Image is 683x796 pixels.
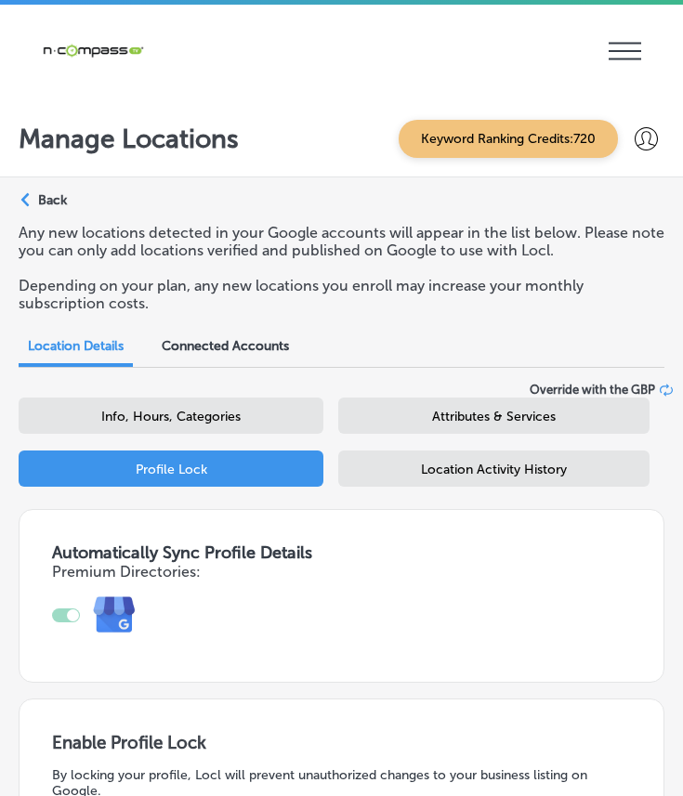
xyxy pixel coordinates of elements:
[80,581,150,650] img: e7ababfa220611ac49bdb491a11684a6.png
[421,462,567,477] span: Location Activity History
[42,42,144,59] img: 660ab0bf-5cc7-4cb8-ba1c-48b5ae0f18e60NCTV_CLogo_TV_Black_-500x88.png
[530,383,655,397] span: Override with the GBP
[52,563,632,581] h4: Premium Directories:
[52,542,632,563] h3: Automatically Sync Profile Details
[101,409,241,424] span: Info, Hours, Categories
[19,277,664,312] p: Depending on your plan, any new locations you enroll may increase your monthly subscription costs.
[19,124,239,154] p: Manage Locations
[28,338,124,354] span: Location Details
[432,409,556,424] span: Attributes & Services
[19,224,664,259] p: Any new locations detected in your Google accounts will appear in the list below. Please note you...
[399,120,618,158] span: Keyword Ranking Credits: 720
[162,338,289,354] span: Connected Accounts
[52,732,632,753] h3: Enable Profile Lock
[136,462,207,477] span: Profile Lock
[38,192,67,208] p: Back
